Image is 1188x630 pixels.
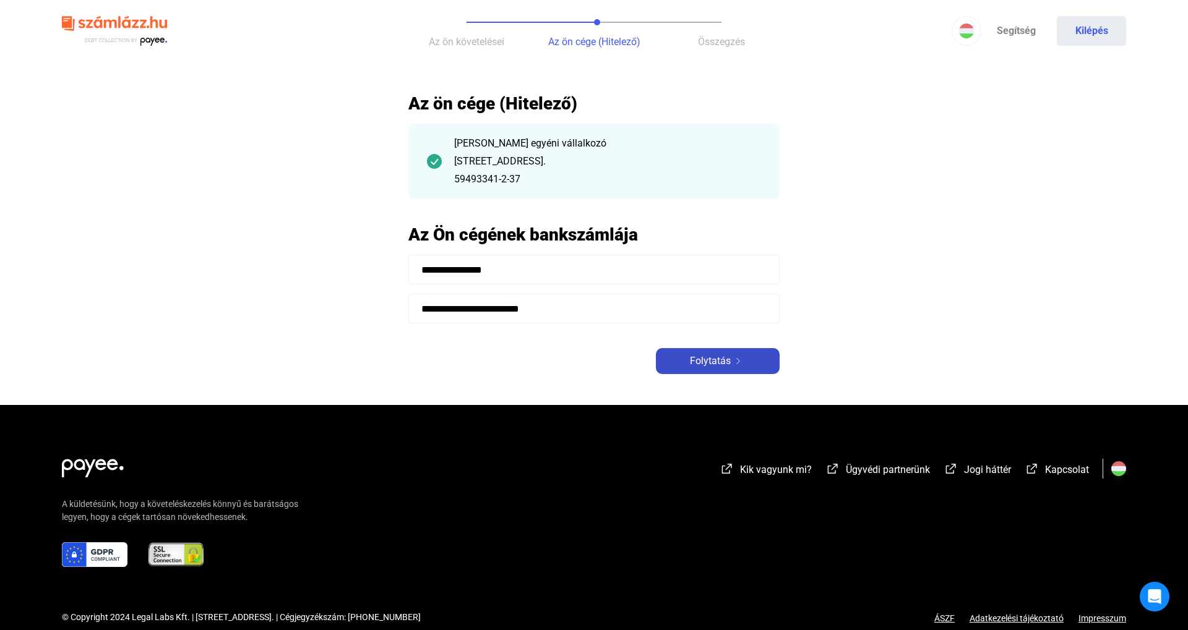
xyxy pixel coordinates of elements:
[731,358,746,364] img: arrow-right-white
[62,611,421,624] div: © Copyright 2024 Legal Labs Kft. | [STREET_ADDRESS]. | Cégjegyzékszám: [PHONE_NUMBER]
[825,466,930,477] a: external-link-whiteÜgyvédi partnerünk
[825,462,840,475] img: external-link-white
[981,16,1051,46] a: Segítség
[62,452,124,477] img: white-payee-white-dot.svg
[1025,462,1039,475] img: external-link-white
[656,348,780,374] button: Folytatásarrow-right-white
[408,93,780,114] h2: Az ön cége (Hitelező)
[944,466,1011,477] a: external-link-whiteJogi háttér
[1078,613,1126,623] a: Impresszum
[427,154,442,169] img: checkmark-darker-green-circle
[964,464,1011,475] span: Jogi háttér
[846,464,930,475] span: Ügyvédi partnerünk
[1057,16,1126,46] button: Kilépés
[408,224,780,245] h2: Az Ön cégének bankszámlája
[1140,582,1169,611] div: Open Intercom Messenger
[147,542,205,567] img: ssl
[740,464,812,475] span: Kik vagyunk mi?
[454,136,761,151] div: [PERSON_NAME] egyéni vállalkozó
[1045,464,1089,475] span: Kapcsolat
[1111,461,1126,476] img: HU.svg
[690,354,731,368] span: Folytatás
[454,172,761,187] div: 59493341-2-37
[959,23,974,38] img: HU
[698,36,745,48] span: Összegzés
[429,36,504,48] span: Az ön követelései
[62,11,167,51] img: szamlazzhu-logo
[720,462,734,475] img: external-link-white
[952,16,981,46] button: HU
[548,36,640,48] span: Az ön cége (Hitelező)
[944,462,958,475] img: external-link-white
[934,613,955,623] a: ÁSZF
[1025,466,1089,477] a: external-link-whiteKapcsolat
[454,154,761,169] div: [STREET_ADDRESS].
[720,466,812,477] a: external-link-whiteKik vagyunk mi?
[955,613,1078,623] a: Adatkezelési tájékoztató
[62,542,127,567] img: gdpr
